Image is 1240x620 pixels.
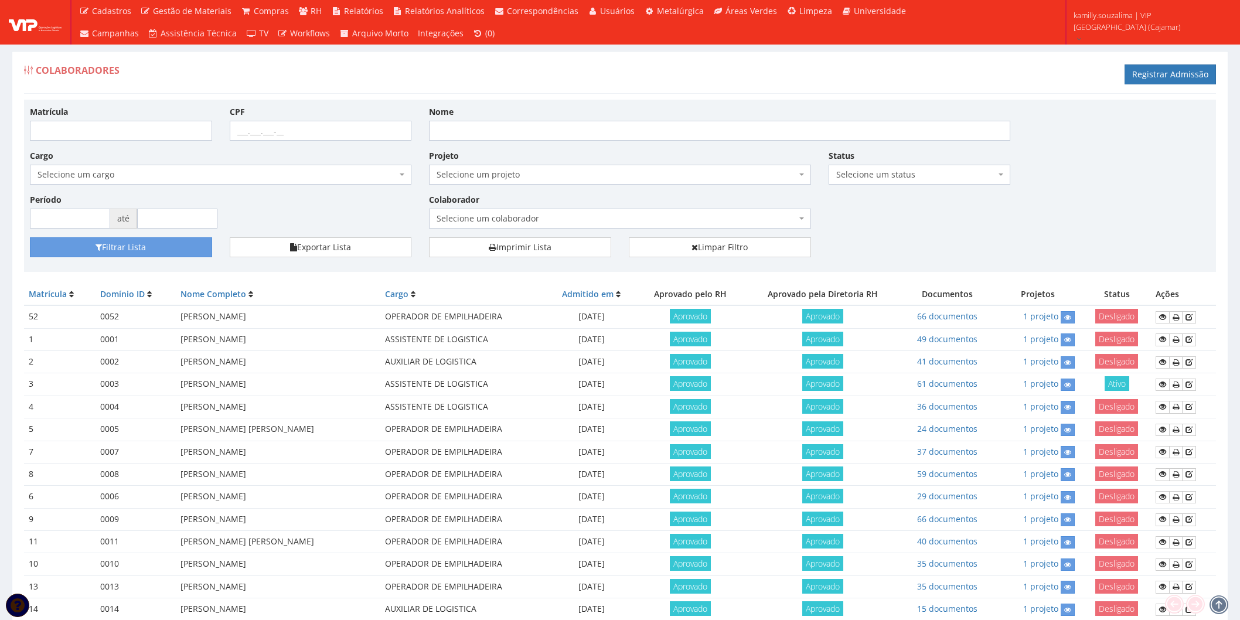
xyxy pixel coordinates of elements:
[176,486,380,508] td: [PERSON_NAME]
[230,106,245,118] label: CPF
[1095,309,1138,323] span: Desligado
[547,418,636,441] td: [DATE]
[437,169,796,180] span: Selecione um projeto
[24,553,96,575] td: 10
[429,237,611,257] a: Imprimir Lista
[829,150,854,162] label: Status
[799,5,832,16] span: Limpeza
[418,28,464,39] span: Integrações
[670,421,711,436] span: Aprovado
[802,601,843,616] span: Aprovado
[254,5,289,16] span: Compras
[380,328,547,350] td: ASSISTENTE DE LOGISTICA
[429,150,459,162] label: Projeto
[24,441,96,463] td: 7
[802,489,843,503] span: Aprovado
[74,22,144,45] a: Campanhas
[176,575,380,598] td: [PERSON_NAME]
[380,351,547,373] td: AUXILIAR DE LOGISTICA
[547,575,636,598] td: [DATE]
[335,22,413,45] a: Arquivo Morto
[1082,284,1151,305] th: Status
[1023,311,1058,322] a: 1 projeto
[1023,333,1058,345] a: 1 projeto
[1095,579,1138,594] span: Desligado
[547,373,636,396] td: [DATE]
[241,22,273,45] a: TV
[1023,581,1058,592] a: 1 projeto
[1095,354,1138,369] span: Desligado
[96,575,176,598] td: 0013
[802,512,843,526] span: Aprovado
[917,423,977,434] a: 24 documentos
[670,512,711,526] span: Aprovado
[636,284,744,305] th: Aprovado pelo RH
[917,468,977,479] a: 59 documentos
[657,5,704,16] span: Metalúrgica
[1023,468,1058,479] a: 1 projeto
[1023,401,1058,412] a: 1 projeto
[100,288,145,299] a: Domínio ID
[547,305,636,328] td: [DATE]
[180,288,246,299] a: Nome Completo
[1023,536,1058,547] a: 1 projeto
[153,5,231,16] span: Gestão de Materiais
[1095,444,1138,459] span: Desligado
[670,534,711,549] span: Aprovado
[36,64,120,77] span: Colaboradores
[802,534,843,549] span: Aprovado
[1095,601,1138,616] span: Desligado
[600,5,635,16] span: Usuários
[670,444,711,459] span: Aprovado
[24,575,96,598] td: 13
[24,373,96,396] td: 3
[670,601,711,616] span: Aprovado
[96,441,176,463] td: 0007
[901,284,993,305] th: Documentos
[829,165,1011,185] span: Selecione um status
[917,446,977,457] a: 37 documentos
[836,169,996,180] span: Selecione um status
[380,486,547,508] td: OPERADOR DE EMPILHADEIRA
[290,28,330,39] span: Workflows
[468,22,500,45] a: (0)
[917,378,977,389] a: 61 documentos
[96,396,176,418] td: 0004
[96,463,176,485] td: 0008
[161,28,237,39] span: Assistência Técnica
[670,399,711,414] span: Aprovado
[547,441,636,463] td: [DATE]
[1095,399,1138,414] span: Desligado
[802,466,843,481] span: Aprovado
[547,351,636,373] td: [DATE]
[380,373,547,396] td: ASSISTENTE DE LOGISTICA
[273,22,335,45] a: Workflows
[917,490,977,502] a: 29 documentos
[670,489,711,503] span: Aprovado
[176,553,380,575] td: [PERSON_NAME]
[917,356,977,367] a: 41 documentos
[24,486,96,508] td: 6
[176,305,380,328] td: [PERSON_NAME]
[437,213,796,224] span: Selecione um colaborador
[230,121,412,141] input: ___.___.___-__
[547,508,636,530] td: [DATE]
[96,418,176,441] td: 0005
[380,418,547,441] td: OPERADOR DE EMPILHADEIRA
[917,401,977,412] a: 36 documentos
[176,328,380,350] td: [PERSON_NAME]
[24,396,96,418] td: 4
[547,463,636,485] td: [DATE]
[1074,9,1225,33] span: kamilly.souzalima | VIP [GEOGRAPHIC_DATA] (Cajamar)
[802,309,843,323] span: Aprovado
[259,28,268,39] span: TV
[744,284,901,305] th: Aprovado pela Diretoria RH
[802,376,843,391] span: Aprovado
[670,579,711,594] span: Aprovado
[176,531,380,553] td: [PERSON_NAME] [PERSON_NAME]
[96,351,176,373] td: 0002
[176,418,380,441] td: [PERSON_NAME] [PERSON_NAME]
[802,399,843,414] span: Aprovado
[429,165,810,185] span: Selecione um projeto
[802,556,843,571] span: Aprovado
